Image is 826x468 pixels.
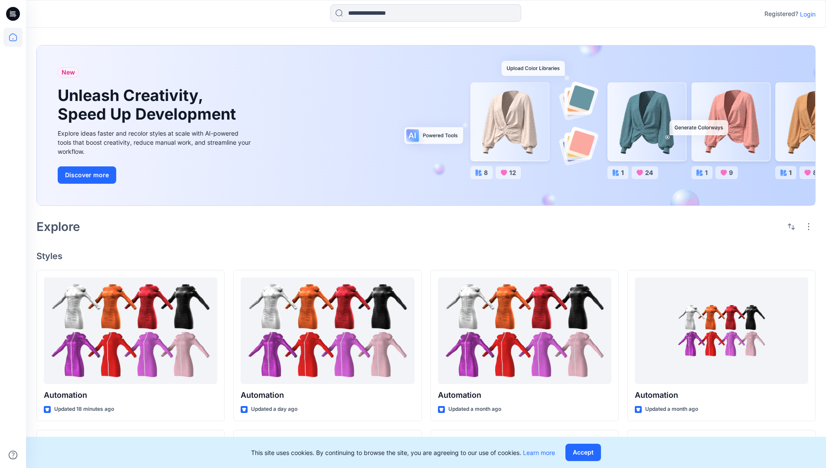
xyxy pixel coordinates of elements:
[764,9,798,19] p: Registered?
[800,10,816,19] p: Login
[448,405,501,414] p: Updated a month ago
[251,448,555,457] p: This site uses cookies. By continuing to browse the site, you are agreeing to our use of cookies.
[241,389,414,401] p: Automation
[62,67,75,78] span: New
[438,389,611,401] p: Automation
[58,129,253,156] div: Explore ideas faster and recolor styles at scale with AI-powered tools that boost creativity, red...
[251,405,297,414] p: Updated a day ago
[438,277,611,384] a: Automation
[645,405,698,414] p: Updated a month ago
[58,166,253,184] a: Discover more
[635,389,808,401] p: Automation
[565,444,601,461] button: Accept
[58,166,116,184] button: Discover more
[635,277,808,384] a: Automation
[523,449,555,456] a: Learn more
[36,220,80,234] h2: Explore
[241,277,414,384] a: Automation
[58,86,240,123] h1: Unleash Creativity, Speed Up Development
[54,405,114,414] p: Updated 18 minutes ago
[44,277,217,384] a: Automation
[36,251,816,261] h4: Styles
[44,389,217,401] p: Automation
